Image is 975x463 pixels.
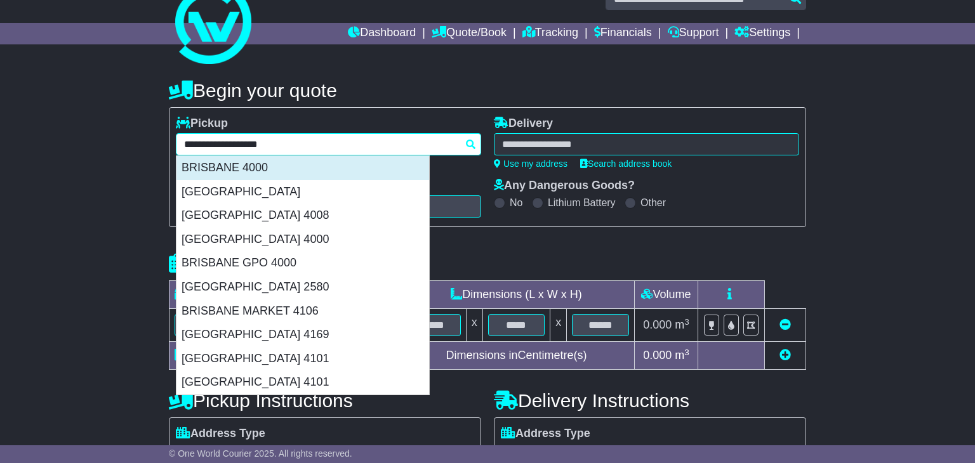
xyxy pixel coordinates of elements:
div: [GEOGRAPHIC_DATA] 4169 [176,323,429,347]
label: No [510,197,522,209]
td: Volume [634,281,698,309]
label: Lithium Battery [548,197,616,209]
a: Dashboard [348,23,416,44]
a: Use my address [494,159,567,169]
a: Quote/Book [432,23,507,44]
div: [GEOGRAPHIC_DATA] 4101 [176,347,429,371]
a: Search address book [580,159,672,169]
h4: Delivery Instructions [494,390,806,411]
a: Tracking [522,23,578,44]
h4: Package details | [169,253,328,274]
label: Other [640,197,666,209]
span: m [675,318,689,331]
div: [GEOGRAPHIC_DATA] 4101 [176,370,429,395]
td: x [466,309,482,342]
div: BRISBANE 4000 [176,156,429,180]
span: © One World Courier 2025. All rights reserved. [169,448,352,459]
h4: Begin your quote [169,80,806,101]
div: [GEOGRAPHIC_DATA] 4008 [176,204,429,228]
sup: 3 [684,348,689,357]
td: x [550,309,567,342]
td: Type [169,281,275,309]
a: Support [668,23,719,44]
div: [GEOGRAPHIC_DATA] 4000 [176,228,429,252]
a: Settings [734,23,790,44]
label: Address Type [501,427,590,441]
label: Pickup [176,117,228,131]
td: Dimensions in Centimetre(s) [398,342,634,370]
label: Any Dangerous Goods? [494,179,635,193]
div: BRISBANE GPO 4000 [176,251,429,275]
div: BRISBANE MARKET 4106 [176,299,429,323]
td: Total [169,342,275,370]
sup: 3 [684,317,689,327]
div: [GEOGRAPHIC_DATA] [176,180,429,204]
div: [GEOGRAPHIC_DATA] 2580 [176,275,429,299]
h4: Pickup Instructions [169,390,481,411]
a: Add new item [779,349,791,362]
a: Financials [594,23,652,44]
label: Address Type [176,427,265,441]
label: Delivery [494,117,553,131]
span: m [675,349,689,362]
td: Dimensions (L x W x H) [398,281,634,309]
span: 0.000 [643,349,672,362]
span: 0.000 [643,318,672,331]
a: Remove this item [779,318,791,331]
